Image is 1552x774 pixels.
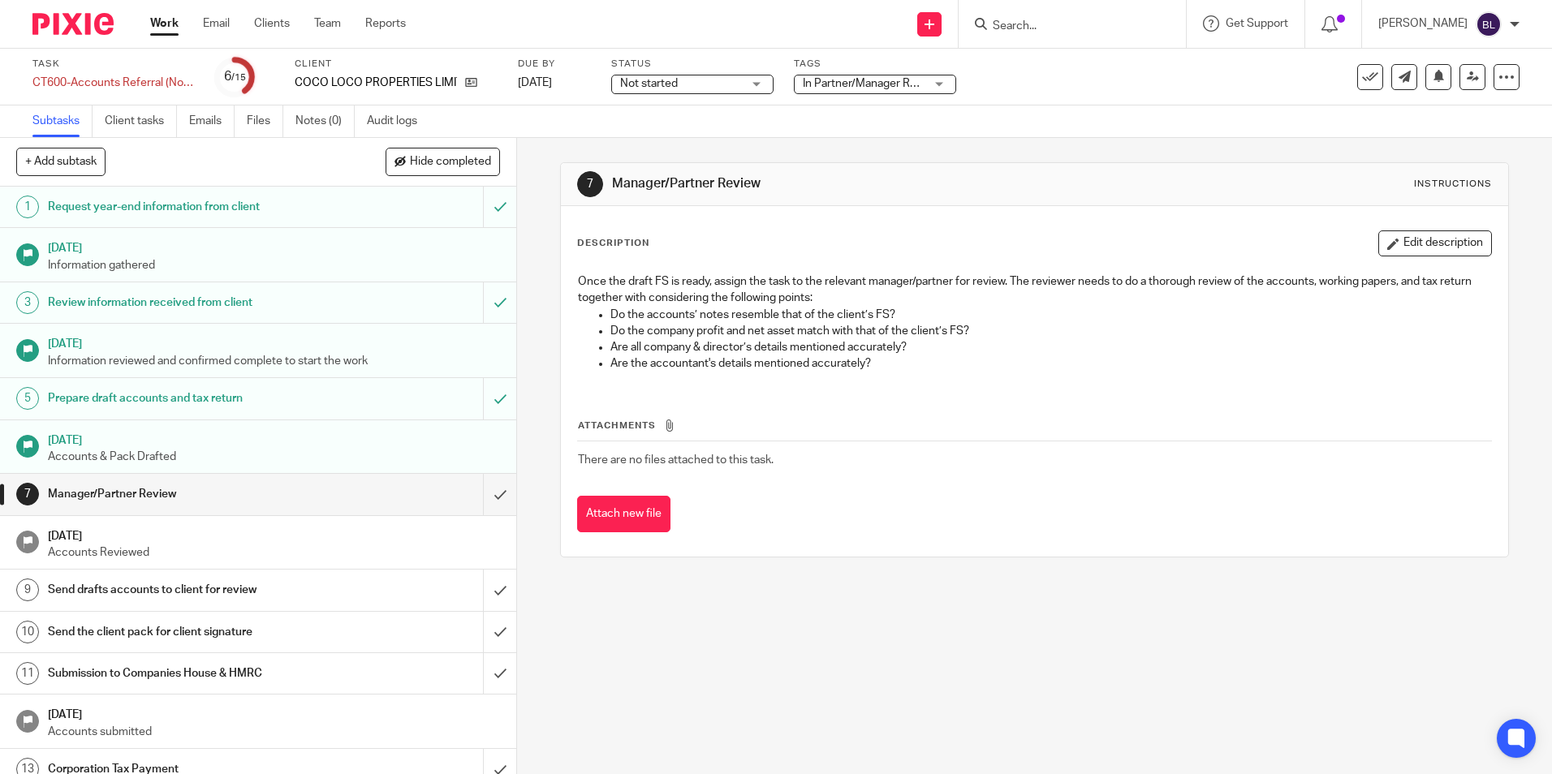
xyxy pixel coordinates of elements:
[231,73,246,82] small: /15
[620,78,678,89] span: Not started
[610,355,1490,372] p: Are the accountant's details mentioned accurately?
[32,58,195,71] label: Task
[1378,230,1492,256] button: Edit description
[577,496,670,532] button: Attach new file
[314,15,341,32] a: Team
[610,339,1490,355] p: Are all company & director’s details mentioned accurately?
[386,148,500,175] button: Hide completed
[48,353,501,369] p: Information reviewed and confirmed complete to start the work
[32,75,195,91] div: CT600-Accounts Referral (Non-Resident)-Current
[578,454,774,466] span: There are no files attached to this task.
[48,236,501,256] h1: [DATE]
[611,58,774,71] label: Status
[295,58,498,71] label: Client
[16,578,39,601] div: 9
[1378,15,1468,32] p: [PERSON_NAME]
[48,524,501,544] h1: [DATE]
[48,724,501,740] p: Accounts submitted
[224,67,246,86] div: 6
[16,148,106,175] button: + Add subtask
[48,578,327,602] h1: Send drafts accounts to client for review
[48,257,501,273] p: Information gathered
[410,156,491,169] span: Hide completed
[577,171,603,197] div: 7
[794,58,956,71] label: Tags
[577,237,649,250] p: Description
[1414,178,1492,191] div: Instructions
[48,620,327,644] h1: Send the client pack for client signature
[16,291,39,314] div: 3
[1226,18,1288,29] span: Get Support
[150,15,179,32] a: Work
[48,290,327,315] h1: Review information received from client
[189,105,235,137] a: Emails
[610,307,1490,323] p: Do the accounts’ notes resemble that of the client’s FS?
[991,19,1137,34] input: Search
[48,482,327,506] h1: Manager/Partner Review
[254,15,290,32] a: Clients
[105,105,177,137] a: Client tasks
[48,386,327,411] h1: Prepare draft accounts and tax return
[1476,11,1502,37] img: svg%3E
[612,175,1069,192] h1: Manager/Partner Review
[367,105,429,137] a: Audit logs
[48,703,501,723] h1: [DATE]
[203,15,230,32] a: Email
[518,58,591,71] label: Due by
[48,332,501,352] h1: [DATE]
[247,105,283,137] a: Files
[578,273,1490,307] p: Once the draft FS is ready, assign the task to the relevant manager/partner for review. The revie...
[578,421,656,430] span: Attachments
[518,77,552,88] span: [DATE]
[16,387,39,410] div: 5
[16,196,39,218] div: 1
[16,621,39,643] div: 10
[32,13,114,35] img: Pixie
[48,661,327,686] h1: Submission to Companies House & HMRC
[16,662,39,685] div: 11
[610,323,1490,339] p: Do the company profit and net asset match with that of the client’s FS?
[365,15,406,32] a: Reports
[295,75,457,91] p: COCO LOCO PROPERTIES LIMITED
[48,195,327,219] h1: Request year-end information from client
[16,483,39,505] div: 7
[803,78,939,89] span: In Partner/Manager Review
[295,105,355,137] a: Notes (0)
[48,544,501,561] p: Accounts Reviewed
[48,428,501,449] h1: [DATE]
[32,105,93,137] a: Subtasks
[48,449,501,465] p: Accounts & Pack Drafted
